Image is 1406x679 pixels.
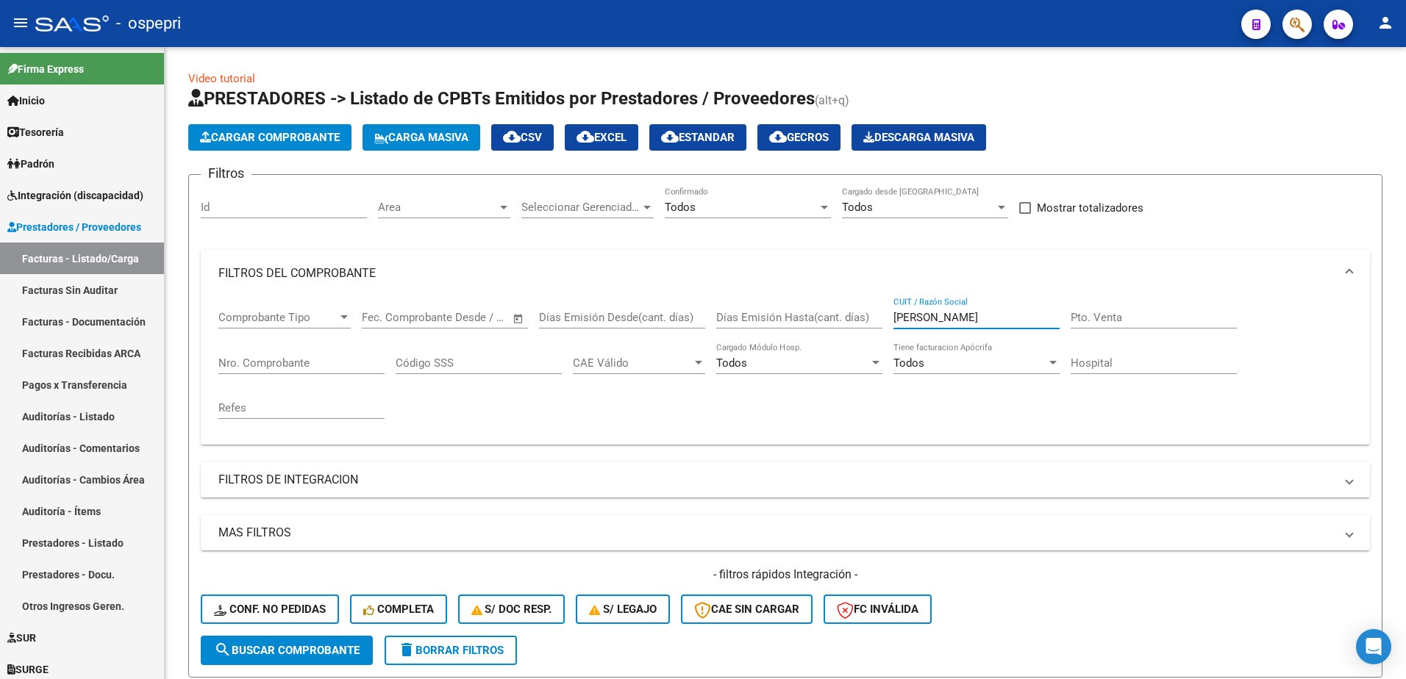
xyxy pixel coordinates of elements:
[1377,14,1394,32] mat-icon: person
[201,515,1370,550] mat-expansion-panel-header: MAS FILTROS
[201,163,251,184] h3: Filtros
[716,356,747,370] span: Todos
[694,603,799,616] span: CAE SIN CARGAR
[665,201,696,214] span: Todos
[7,156,54,172] span: Padrón
[681,594,813,624] button: CAE SIN CARGAR
[661,128,679,145] mat-icon: cloud_download
[378,201,497,214] span: Area
[576,594,670,624] button: S/ legajo
[214,603,326,616] span: Conf. no pedidas
[435,311,506,324] input: Fecha fin
[893,356,924,370] span: Todos
[824,594,932,624] button: FC Inválida
[398,641,415,658] mat-icon: delete
[7,93,45,109] span: Inicio
[661,131,735,144] span: Estandar
[7,661,49,678] span: SURGE
[200,131,340,144] span: Cargar Comprobante
[363,124,480,151] button: Carga Masiva
[589,603,657,616] span: S/ legajo
[218,472,1335,488] mat-panel-title: FILTROS DE INTEGRACION
[188,72,255,85] a: Video tutorial
[577,128,594,145] mat-icon: cloud_download
[188,124,351,151] button: Cargar Comprobante
[458,594,565,624] button: S/ Doc Resp.
[214,641,232,658] mat-icon: search
[757,124,841,151] button: Gecros
[577,131,627,144] span: EXCEL
[1356,629,1391,664] div: Open Intercom Messenger
[503,131,542,144] span: CSV
[842,201,873,214] span: Todos
[201,594,339,624] button: Conf. no pedidas
[201,462,1370,497] mat-expansion-panel-header: FILTROS DE INTEGRACION
[7,630,36,646] span: SUR
[201,636,373,665] button: Buscar Comprobante
[350,594,447,624] button: Completa
[188,88,815,109] span: PRESTADORES -> Listado de CPBTs Emitidos por Prestadores / Proveedores
[863,131,974,144] span: Descarga Masiva
[201,297,1370,445] div: FILTROS DEL COMPROBANTE
[214,644,360,657] span: Buscar Comprobante
[565,124,638,151] button: EXCEL
[852,124,986,151] app-download-masive: Descarga masiva de comprobantes (adjuntos)
[837,603,918,616] span: FC Inválida
[218,311,338,324] span: Comprobante Tipo
[491,124,554,151] button: CSV
[815,93,849,107] span: (alt+q)
[116,7,181,40] span: - ospepri
[7,124,64,140] span: Tesorería
[12,14,29,32] mat-icon: menu
[852,124,986,151] button: Descarga Masiva
[7,61,84,77] span: Firma Express
[362,311,421,324] input: Fecha inicio
[374,131,468,144] span: Carga Masiva
[649,124,746,151] button: Estandar
[201,567,1370,583] h4: - filtros rápidos Integración -
[573,356,692,370] span: CAE Válido
[7,219,141,235] span: Prestadores / Proveedores
[510,310,527,327] button: Open calendar
[769,128,787,145] mat-icon: cloud_download
[7,187,143,204] span: Integración (discapacidad)
[503,128,521,145] mat-icon: cloud_download
[471,603,552,616] span: S/ Doc Resp.
[385,636,517,665] button: Borrar Filtros
[363,603,434,616] span: Completa
[769,131,829,144] span: Gecros
[218,265,1335,281] mat-panel-title: FILTROS DEL COMPROBANTE
[398,644,504,657] span: Borrar Filtros
[521,201,640,214] span: Seleccionar Gerenciador
[201,250,1370,297] mat-expansion-panel-header: FILTROS DEL COMPROBANTE
[218,525,1335,541] mat-panel-title: MAS FILTROS
[1037,199,1143,217] span: Mostrar totalizadores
